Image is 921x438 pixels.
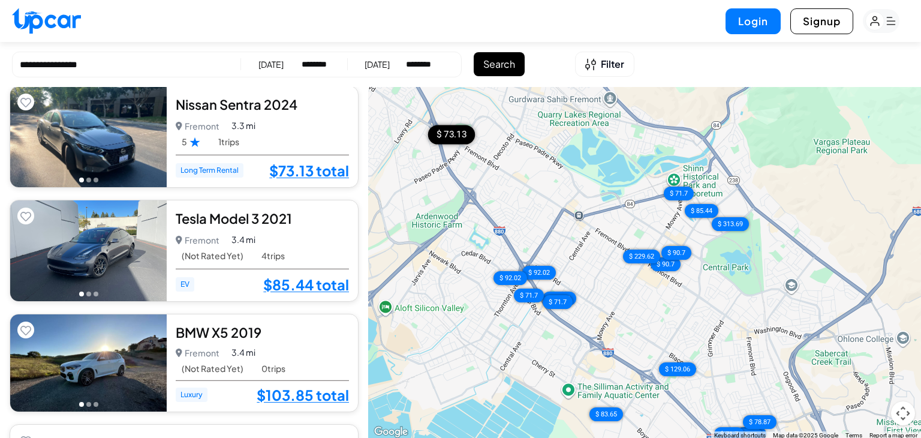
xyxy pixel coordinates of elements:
[189,137,200,147] img: Star Rating
[12,8,81,34] img: Upcar Logo
[17,94,34,110] button: Add to favorites
[176,95,349,113] div: Nissan Sentra 2024
[263,277,349,292] a: $85.44 total
[261,251,285,261] span: 4 trips
[891,401,915,425] button: Map camera controls
[685,204,718,218] div: $ 85.44
[182,251,243,261] span: (Not Rated Yet)
[176,163,243,178] span: Long Term Rental
[257,387,349,403] a: $103.85 total
[589,407,623,421] div: $ 83.65
[474,52,525,76] button: Search
[365,58,390,70] div: [DATE]
[428,125,475,144] div: $ 73.13
[17,208,34,224] button: Add to favorites
[94,178,98,182] button: Go to photo 3
[10,200,167,301] img: Car Image
[543,295,573,309] div: $ 71.7
[261,364,285,374] span: 0 trips
[269,163,349,178] a: $73.13 total
[17,322,34,338] button: Add to favorites
[176,118,219,134] p: Fremont
[231,346,255,359] span: 3.4 mi
[712,217,749,230] div: $ 313.69
[218,137,239,147] span: 1 trips
[661,246,691,260] div: $ 90.7
[726,8,781,34] button: Login
[86,292,91,296] button: Go to photo 2
[514,288,544,302] div: $ 71.7
[176,323,349,341] div: BMW X5 2019
[493,271,527,284] div: $ 92.02
[522,265,556,279] div: $ 92.02
[86,178,91,182] button: Go to photo 2
[86,402,91,407] button: Go to photo 2
[231,119,255,132] span: 3.3 mi
[79,292,84,296] button: Go to photo 1
[231,233,255,246] span: 3.4 mi
[10,86,167,187] img: Car Image
[790,8,853,34] button: Signup
[543,292,576,305] div: $ 89.63
[258,58,284,70] div: [DATE]
[182,137,200,147] span: 5
[94,292,98,296] button: Go to photo 3
[176,388,207,402] span: Luxury
[743,415,776,429] div: $ 78.87
[651,257,681,271] div: $ 90.7
[79,178,84,182] button: Go to photo 1
[575,52,634,77] button: Open filters
[601,57,624,71] span: Filter
[176,277,194,292] span: EV
[624,249,661,263] div: $ 229.62
[10,314,167,412] img: Car Image
[176,232,219,248] p: Fremont
[94,402,98,407] button: Go to photo 3
[176,344,219,361] p: Fremont
[664,187,694,200] div: $ 71.7
[182,364,243,374] span: (Not Rated Yet)
[176,209,349,227] div: Tesla Model 3 2021
[79,402,84,407] button: Go to photo 1
[659,362,696,376] div: $ 129.06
